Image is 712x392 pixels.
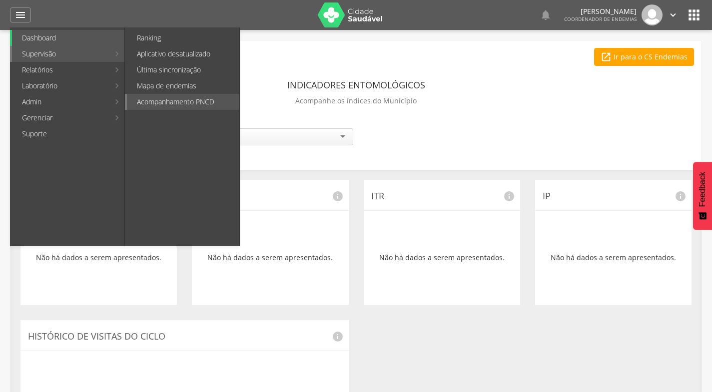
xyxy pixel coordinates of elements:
[540,4,552,25] a: 
[127,62,239,78] a: Última sincronização
[543,218,684,298] div: Não há dados a serem apresentados.
[371,190,513,203] p: ITR
[12,94,109,110] a: Admin
[28,330,341,343] p: Histórico de Visitas do Ciclo
[332,331,344,343] i: info
[601,51,612,62] i: 
[28,218,169,298] div: Não há dados a serem apresentados.
[12,46,109,62] a: Supervisão
[675,190,687,202] i: info
[564,8,637,15] p: [PERSON_NAME]
[127,78,239,94] a: Mapa de endemias
[668,9,679,20] i: 
[371,218,513,298] div: Não há dados a serem apresentados.
[12,126,124,142] a: Suporte
[540,9,552,21] i: 
[199,218,341,298] div: Não há dados a serem apresentados.
[10,7,31,22] a: 
[698,172,707,207] span: Feedback
[14,9,26,21] i: 
[686,7,702,23] i: 
[287,76,425,94] header: Indicadores Entomológicos
[127,30,239,46] a: Ranking
[693,162,712,230] button: Feedback - Mostrar pesquisa
[12,30,124,46] a: Dashboard
[332,190,344,202] i: info
[295,94,417,108] p: Acompanhe os índices do Município
[668,4,679,25] a: 
[503,190,515,202] i: info
[12,62,109,78] a: Relatórios
[199,190,341,203] p: IRP
[594,48,694,66] a: Ir para o CS Endemias
[564,15,637,22] span: Coordenador de Endemias
[12,78,109,94] a: Laboratório
[543,190,684,203] p: IP
[12,110,109,126] a: Gerenciar
[127,94,239,110] a: Acompanhamento PNCD
[127,46,239,62] a: Aplicativo desatualizado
